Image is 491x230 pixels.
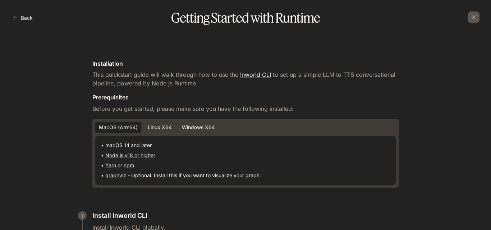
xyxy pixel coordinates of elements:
[105,172,126,178] a: graphviz
[178,122,219,133] button: Windows x64
[105,152,155,158] a: Node.js v18 or higher
[92,211,147,220] p: Install Inworld CLI
[92,60,399,67] h5: Installation
[144,122,175,133] button: Linux x64
[92,93,399,101] h5: Prerequisites
[101,142,390,149] p: • macOS 14 and later
[92,70,399,88] p: This quickstart guide will walk through how to use the to set up a simple LLM to TTS conversation...
[240,71,271,78] a: Inworld CLI
[12,11,36,25] button: Back
[101,172,390,179] p: • - Optional. Install this if you want to visualize your graph.
[124,162,134,168] a: npm
[81,212,83,220] p: 1
[92,104,399,113] p: Before you get started, please make sure you have the following installed:
[95,122,141,133] button: MacOS (arm64)
[105,162,116,168] a: Yarn
[12,11,479,24] h1: Getting Started with Runtime
[101,152,390,159] p: •
[101,162,390,169] p: • or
